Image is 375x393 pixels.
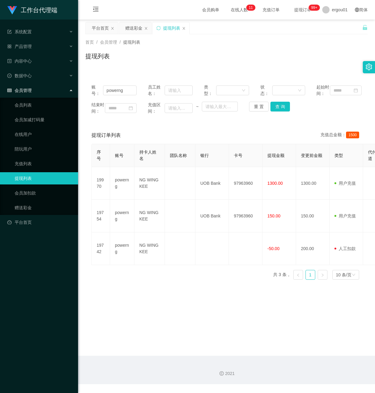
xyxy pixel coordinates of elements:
[15,172,73,184] a: 提现列表
[267,246,280,251] span: -50.00
[309,5,320,11] sup: 1055
[110,232,134,265] td: powerng
[92,22,109,34] div: 平台首页
[354,88,358,93] i: 图标: calendar
[296,167,330,200] td: 1300.00
[301,153,322,158] span: 变更前金额
[170,153,187,158] span: 团队名称
[195,200,229,232] td: UOB Bank
[91,132,121,139] span: 提现订单列表
[259,8,283,12] span: 充值订单
[234,153,242,158] span: 卡号
[15,99,73,111] a: 会员列表
[316,84,330,97] span: 起始时间：
[220,371,224,376] i: 图标: copyright
[320,132,362,139] div: 充值总金额：
[346,132,359,138] span: 1500
[249,5,251,11] p: 1
[7,88,12,93] i: 图标: table
[85,52,110,61] h1: 提现列表
[296,232,330,265] td: 200.00
[15,128,73,140] a: 在线用户
[267,213,280,218] span: 150.00
[296,200,330,232] td: 150.00
[366,64,372,70] i: 图标: setting
[7,74,12,78] i: 图标: check-circle-o
[165,103,193,113] input: 请输入最小值为
[249,102,269,111] button: 重 置
[195,167,229,200] td: UOB Bank
[123,40,140,45] span: 提现列表
[267,153,284,158] span: 提现金额
[204,84,216,97] span: 类型：
[242,89,245,93] i: 图标: down
[273,270,291,280] li: 共 3 条，
[260,84,273,97] span: 状态：
[7,30,12,34] i: 图标: form
[92,167,110,200] td: 19970
[111,27,114,30] i: 图标: close
[267,181,283,186] span: 1300.00
[83,370,370,377] div: 2021
[182,27,186,30] i: 图标: close
[229,167,262,200] td: 97963960
[270,102,290,111] button: 查 询
[318,270,327,280] li: 下一页
[92,232,110,265] td: 19742
[125,22,142,34] div: 赠送彩金
[165,86,193,95] input: 请输入
[7,59,12,63] i: 图标: profile
[15,114,73,126] a: 会员加减打码量
[100,40,117,45] span: 会员管理
[193,104,202,110] span: ~
[134,200,165,232] td: NG WING KEE
[7,7,57,12] a: 工作台代理端
[7,59,32,64] span: 内容中心
[97,150,101,161] span: 序号
[334,181,356,186] span: 用户充值
[202,102,237,111] input: 请输入最大值为
[144,27,148,30] i: 图标: close
[148,84,165,97] span: 员工姓名：
[305,270,315,280] li: 1
[7,44,32,49] span: 产品管理
[7,216,73,228] a: 图标: dashboard平台首页
[229,200,262,232] td: 97963960
[306,270,315,279] a: 1
[92,200,110,232] td: 19754
[7,44,12,49] i: 图标: appstore-o
[7,6,17,15] img: logo.9652507e.png
[291,8,314,12] span: 提现订单
[7,73,32,78] span: 数据中心
[15,187,73,199] a: 会员加扣款
[362,25,368,30] i: 图标: unlock
[148,102,165,115] span: 充值区间：
[334,213,356,218] span: 用户充值
[298,89,302,93] i: 图标: down
[115,153,123,158] span: 账号
[296,273,300,277] i: 图标: left
[336,270,352,279] div: 10 条/页
[134,167,165,200] td: NG WING KEE
[355,8,359,12] i: 图标: global
[228,8,251,12] span: 在线人数
[91,84,103,97] span: 账号：
[85,40,94,45] span: 首页
[334,246,356,251] span: 人工扣款
[85,0,106,20] i: 图标: menu-fold
[110,200,134,232] td: powerng
[163,22,180,34] div: 提现列表
[246,5,255,11] sup: 11
[200,153,209,158] span: 银行
[120,40,121,45] span: /
[156,26,161,30] i: 图标: sync
[91,102,105,115] span: 结束时间：
[134,232,165,265] td: NG WING KEE
[7,88,32,93] span: 会员管理
[7,29,32,34] span: 系统配置
[103,86,137,95] input: 请输入
[293,270,303,280] li: 上一页
[139,150,156,161] span: 持卡人姓名
[251,5,253,11] p: 1
[15,202,73,214] a: 赠送彩金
